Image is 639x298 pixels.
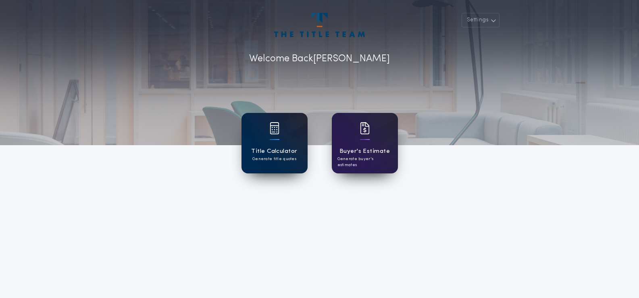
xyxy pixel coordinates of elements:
[360,122,370,134] img: card icon
[270,122,279,134] img: card icon
[337,156,392,168] p: Generate buyer's estimates
[252,156,296,162] p: Generate title quotes
[251,147,297,156] h1: Title Calculator
[339,147,390,156] h1: Buyer's Estimate
[241,113,308,173] a: card iconTitle CalculatorGenerate title quotes
[462,13,500,27] button: Settings
[332,113,398,173] a: card iconBuyer's EstimateGenerate buyer's estimates
[249,52,390,66] p: Welcome Back [PERSON_NAME]
[274,13,364,37] img: account-logo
